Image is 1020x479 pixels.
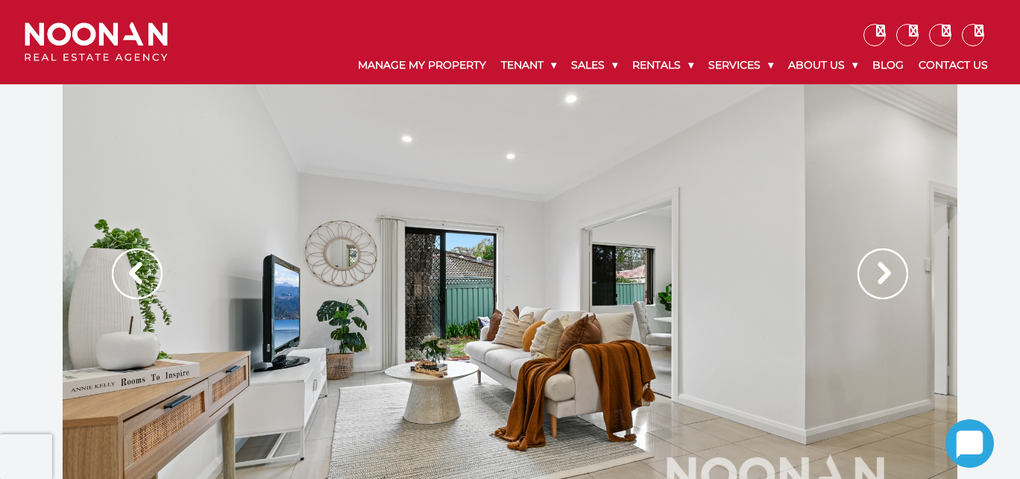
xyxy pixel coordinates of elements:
[494,46,564,84] a: Tenant
[564,46,625,84] a: Sales
[911,46,995,84] a: Contact Us
[781,46,865,84] a: About Us
[625,46,701,84] a: Rentals
[857,248,908,299] img: Arrow slider
[350,46,494,84] a: Manage My Property
[112,248,163,299] img: Arrow slider
[865,46,911,84] a: Blog
[701,46,781,84] a: Services
[25,22,168,62] img: Noonan Real Estate Agency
